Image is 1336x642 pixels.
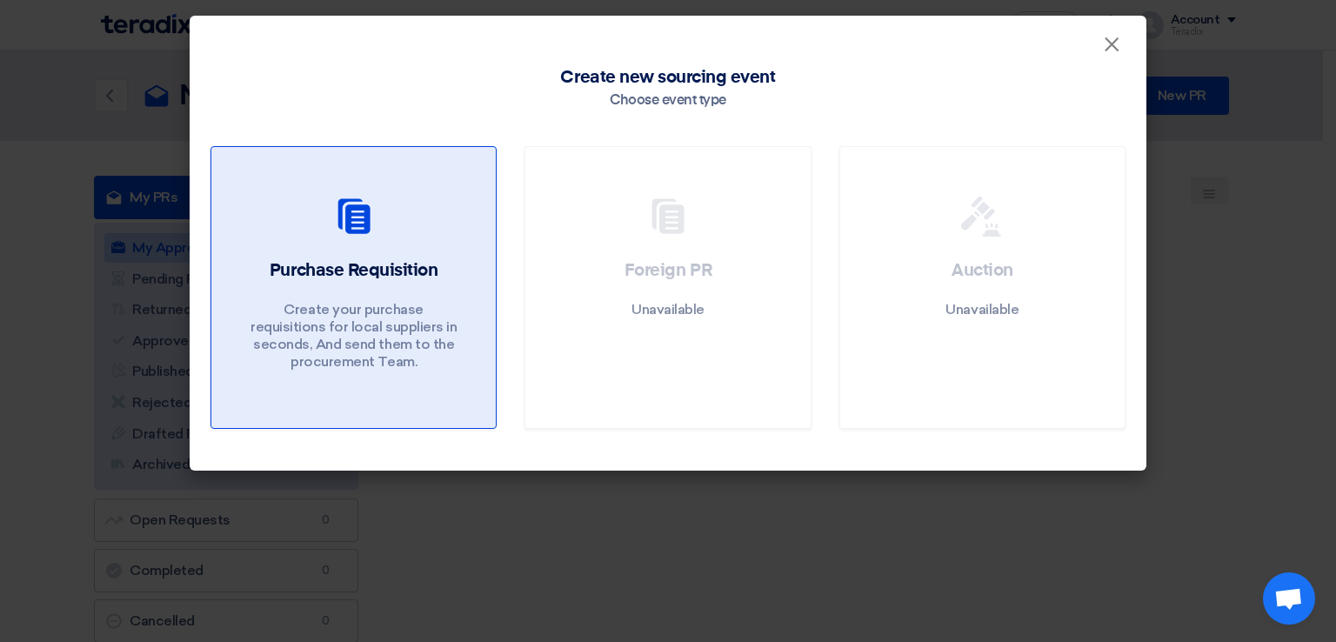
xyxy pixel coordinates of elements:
span: Create new sourcing event [560,64,775,90]
span: × [1103,31,1120,66]
div: Choose event type [610,90,726,111]
span: Auction [952,262,1013,279]
a: Open chat [1263,572,1315,625]
p: Unavailable [631,301,705,318]
button: Close [1089,28,1134,63]
p: Unavailable [945,301,1019,318]
h2: Purchase Requisition [270,258,438,283]
span: Foreign PR [625,262,711,279]
p: Create your purchase requisitions for local suppliers in seconds, And send them to the procuremen... [250,301,458,371]
a: Purchase Requisition Create your purchase requisitions for local suppliers in seconds, And send t... [210,146,497,429]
